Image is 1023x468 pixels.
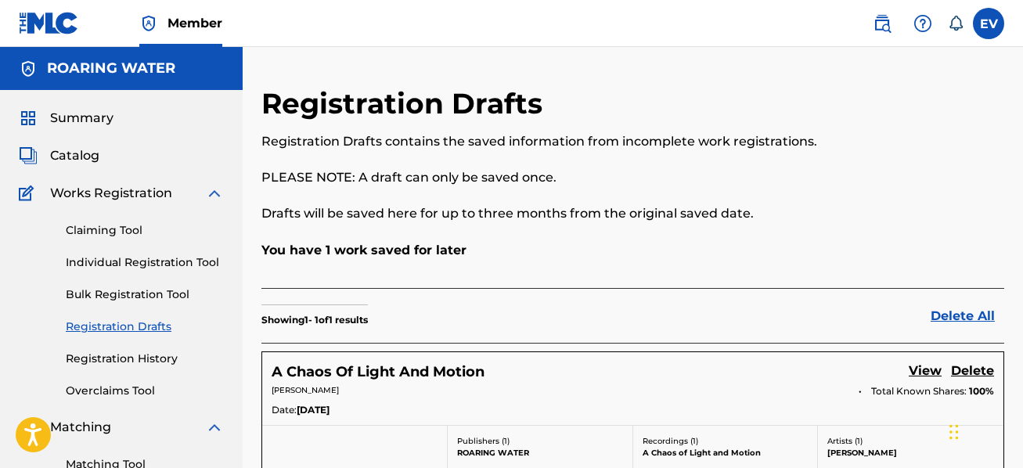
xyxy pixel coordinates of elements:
[909,362,942,383] a: View
[871,384,969,398] span: Total Known Shares:
[261,204,834,223] p: Drafts will be saved here for up to three months from the original saved date.
[643,447,809,459] p: A Chaos of Light and Motion
[949,409,959,455] div: Drag
[297,403,330,417] span: [DATE]
[19,109,113,128] a: SummarySummary
[931,307,1004,326] a: Delete All
[139,14,158,33] img: Top Rightsholder
[167,14,222,32] span: Member
[261,241,1004,260] p: You have 1 work saved for later
[50,418,111,437] span: Matching
[50,184,172,203] span: Works Registration
[272,385,339,395] span: [PERSON_NAME]
[50,109,113,128] span: Summary
[261,168,834,187] p: PLEASE NOTE: A draft can only be saved once.
[19,184,39,203] img: Works Registration
[66,222,224,239] a: Claiming Tool
[205,418,224,437] img: expand
[19,12,79,34] img: MLC Logo
[261,132,834,151] p: Registration Drafts contains the saved information from incomplete work registrations.
[66,319,224,335] a: Registration Drafts
[457,447,623,459] p: ROARING WATER
[19,418,38,437] img: Matching
[66,383,224,399] a: Overclaims Tool
[643,435,809,447] p: Recordings ( 1 )
[66,286,224,303] a: Bulk Registration Tool
[19,146,99,165] a: CatalogCatalog
[873,14,892,33] img: search
[866,8,898,39] a: Public Search
[19,146,38,165] img: Catalog
[827,447,994,459] p: [PERSON_NAME]
[951,362,994,383] a: Delete
[261,86,550,121] h2: Registration Drafts
[945,393,1023,468] iframe: Chat Widget
[66,351,224,367] a: Registration History
[66,254,224,271] a: Individual Registration Tool
[261,313,368,327] p: Showing 1 - 1 of 1 results
[979,271,1023,400] iframe: Resource Center
[19,59,38,78] img: Accounts
[19,109,38,128] img: Summary
[913,14,932,33] img: help
[272,363,484,381] h5: A Chaos Of Light And Motion
[47,59,175,77] h5: ROARING WATER
[973,8,1004,39] div: User Menu
[948,16,964,31] div: Notifications
[907,8,938,39] div: Help
[50,146,99,165] span: Catalog
[457,435,623,447] p: Publishers ( 1 )
[969,384,994,398] span: 100 %
[205,184,224,203] img: expand
[827,435,994,447] p: Artists ( 1 )
[272,403,297,417] span: Date:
